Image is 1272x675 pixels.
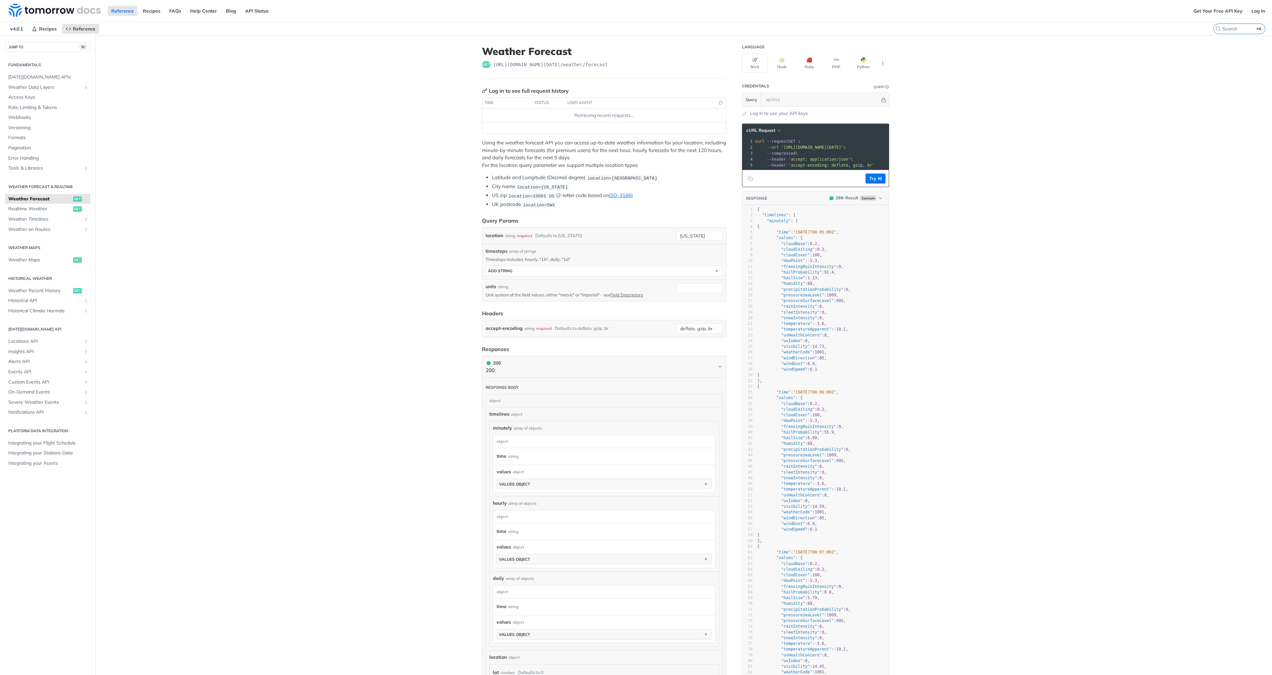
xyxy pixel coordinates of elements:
[824,333,826,337] span: 0
[767,219,791,223] span: "minutely"
[781,321,812,326] span: "temperature"
[499,482,530,487] div: values object
[5,377,90,387] a: Custom Events APIShow subpages for Custom Events API
[8,338,82,345] span: Locations API
[5,103,90,113] a: Rate Limiting & Tokens
[767,151,796,156] span: --compressed
[8,287,72,294] span: Weather Recent History
[757,350,827,354] span: : ,
[742,54,768,73] button: Shell
[73,288,82,293] span: get
[834,327,836,332] span: -
[486,367,501,374] p: 200
[8,257,72,263] span: Weather Maps
[757,270,836,275] span: : ,
[836,195,843,200] span: 200
[781,304,817,309] span: "rainIntensity"
[810,258,817,263] span: 5.3
[860,195,877,201] span: Example
[742,207,753,212] div: 1
[5,153,90,163] a: Error Handling
[757,258,820,263] span: : ,
[886,85,889,89] i: Information
[524,324,535,333] div: string
[497,602,506,611] label: time
[5,133,90,143] a: Formats
[8,226,82,233] span: Weather on Routes
[836,327,846,332] span: 10.1
[742,144,754,150] div: 2
[73,196,82,202] span: get
[781,293,824,297] span: "pressureSeaLevel"
[555,324,609,333] div: Defaults to deflate, gzip, br
[73,206,82,212] span: get
[742,281,753,286] div: 14
[767,163,786,168] span: --header
[788,157,851,162] span: 'accept: application/json'
[757,338,810,343] span: : ,
[5,357,90,367] a: Alerts APIShow subpages for Alerts API
[5,458,90,468] a: Integrating your Assets
[757,264,843,269] span: : ,
[8,165,82,172] span: Tools & Libraries
[83,389,89,395] button: Show subpages for On-Demand Events
[742,349,753,355] div: 26
[829,196,833,200] span: 200
[486,256,723,262] p: Timesteps includes: hourly: "1h", daily: "1d"
[742,304,753,309] div: 18
[812,344,824,349] span: 14.73
[836,298,843,303] span: 995
[83,410,89,415] button: Show subpages for Notifications API
[810,241,817,246] span: 0.2
[793,230,836,234] span: "[DATE]T08:05:00Z"
[827,293,836,297] span: 1009
[83,369,89,375] button: Show subpages for Events API
[83,227,89,232] button: Show subpages for Weather on Routes
[742,44,765,50] div: Language
[508,193,554,198] span: location=10001 US
[781,310,820,315] span: "sleetIntensity"
[499,632,530,637] div: values object
[7,24,26,34] span: v4.0.1
[485,112,723,119] div: Retrieving recent requests…
[5,163,90,173] a: Tools & LibrariesShow subpages for Tools & Libraries
[851,54,876,73] button: Python
[1255,26,1263,32] kbd: ⌘K
[5,255,90,265] a: Weather Mapsget
[815,350,824,354] span: 1001
[742,162,754,168] div: 5
[83,349,89,354] button: Show subpages for Insights API
[5,367,90,377] a: Events APIShow subpages for Events API
[497,451,506,461] label: time
[755,139,765,144] span: curl
[482,309,503,317] div: Headers
[742,212,753,218] div: 2
[808,281,812,286] span: 88
[767,139,788,144] span: --request
[535,231,582,240] div: Defaults to [US_STATE]
[776,230,791,234] span: "time"
[241,6,272,16] a: API Status
[746,195,768,202] button: RESPONSE
[781,327,831,332] span: "temperatureApparent"
[5,306,90,316] a: Historical Climate NormalsShow subpages for Historical Climate Normals
[28,24,60,34] a: Recipes
[497,629,712,639] button: values object
[8,155,89,162] span: Error Handling
[8,134,89,141] span: Formats
[486,266,722,276] button: ADD string
[769,54,795,73] button: Node
[767,145,779,150] span: --url
[5,123,90,133] a: Versioning
[742,338,753,344] div: 24
[757,276,820,280] span: : ,
[767,157,786,162] span: --header
[73,257,82,263] span: get
[8,104,89,111] span: Rate Limiting & Tokens
[505,231,515,240] div: string
[482,61,491,68] span: get
[781,344,810,349] span: "visibility"
[5,286,90,296] a: Weather Recent Historyget
[812,253,820,257] span: 100
[532,98,565,108] th: status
